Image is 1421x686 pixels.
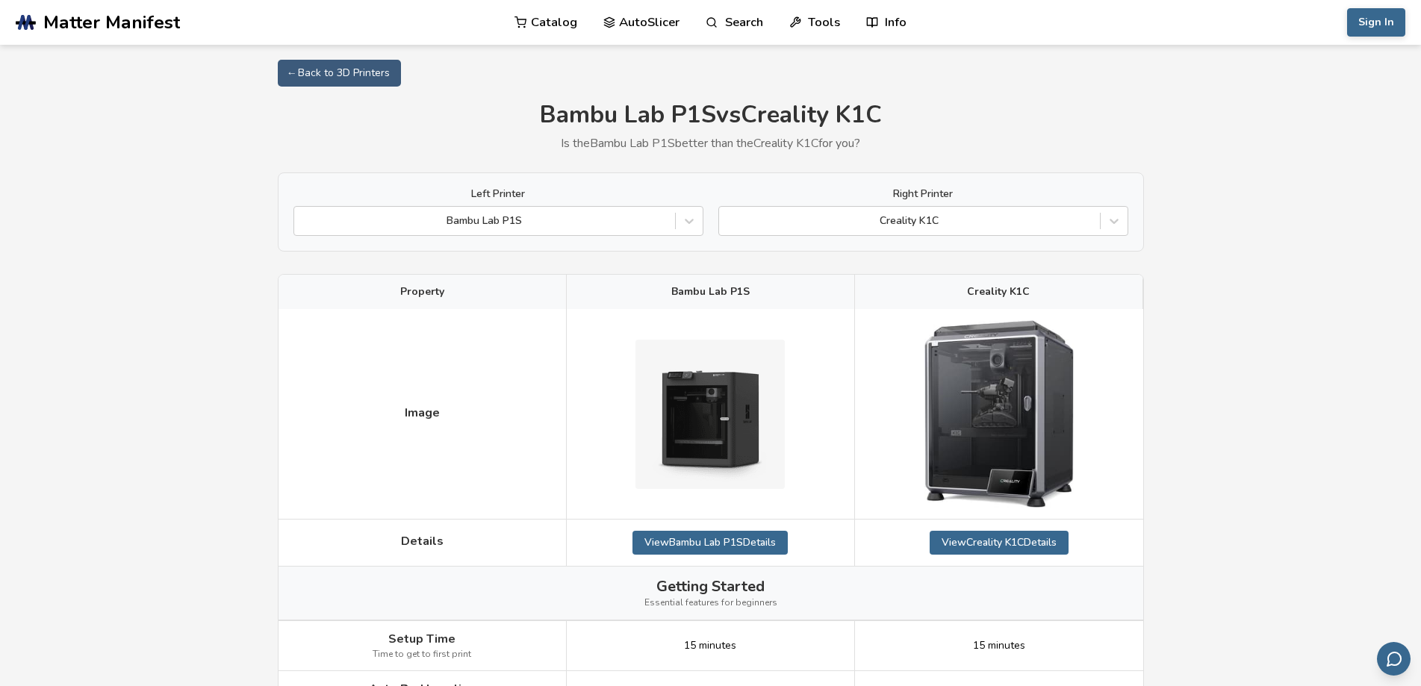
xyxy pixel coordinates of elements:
[293,188,703,200] label: Left Printer
[718,188,1128,200] label: Right Printer
[401,534,444,548] span: Details
[388,632,455,646] span: Setup Time
[930,531,1069,555] a: ViewCreality K1CDetails
[635,340,785,489] img: Bambu Lab P1S
[1377,642,1411,676] button: Send feedback via email
[405,406,440,420] span: Image
[967,286,1030,298] span: Creality K1C
[924,320,1074,508] img: Creality K1C
[656,578,765,595] span: Getting Started
[278,60,401,87] a: ← Back to 3D Printers
[302,215,305,227] input: Bambu Lab P1S
[278,102,1144,129] h1: Bambu Lab P1S vs Creality K1C
[973,640,1025,652] span: 15 minutes
[684,640,736,652] span: 15 minutes
[400,286,444,298] span: Property
[373,649,471,660] span: Time to get to first print
[727,215,730,227] input: Creality K1C
[278,137,1144,150] p: Is the Bambu Lab P1S better than the Creality K1C for you?
[644,598,777,608] span: Essential features for beginners
[1347,8,1405,37] button: Sign In
[632,531,788,555] a: ViewBambu Lab P1SDetails
[43,12,180,33] span: Matter Manifest
[671,286,750,298] span: Bambu Lab P1S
